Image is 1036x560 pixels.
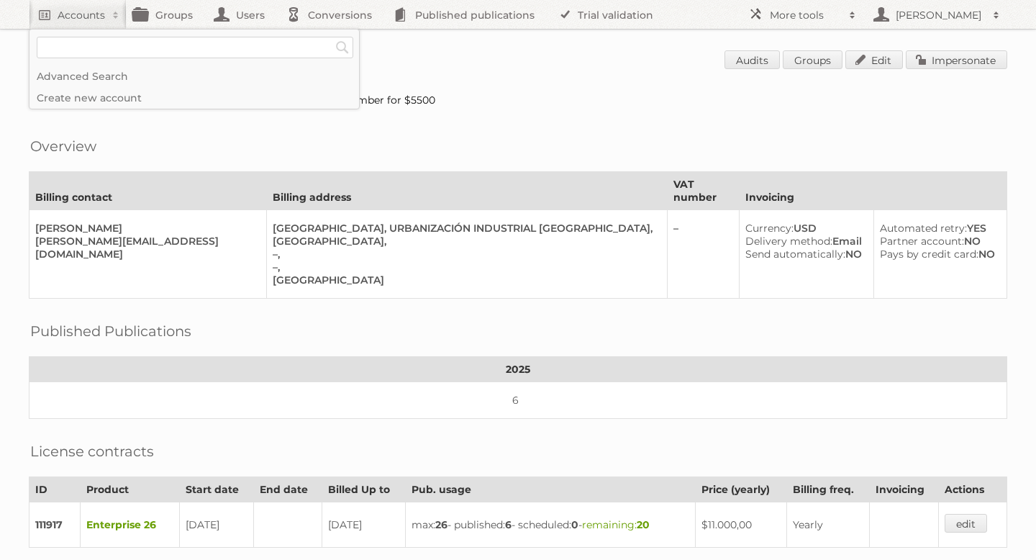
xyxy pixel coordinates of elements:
a: Create new account [29,87,359,109]
td: 6 [29,382,1007,419]
a: Impersonate [906,50,1007,69]
div: NO [745,248,862,261]
th: Billing contact [29,172,267,210]
th: Start date [180,477,254,502]
h1: Account 91661: Rodelag [29,50,1007,72]
span: remaining: [582,518,650,531]
div: [PERSON_NAME][EMAIL_ADDRESS][DOMAIN_NAME] [35,235,255,261]
td: Enterprise 26 [81,502,180,548]
td: [DATE] [180,502,254,548]
div: YES [880,222,995,235]
h2: More tools [770,8,842,22]
span: Pays by credit card: [880,248,978,261]
div: [GEOGRAPHIC_DATA], URBANIZACIÓN INDUSTRIAL [GEOGRAPHIC_DATA], [GEOGRAPHIC_DATA], [273,222,655,248]
div: –, [273,248,655,261]
div: NO [880,248,995,261]
div: [PERSON_NAME] [35,222,255,235]
span: Partner account: [880,235,964,248]
th: Pub. usage [406,477,695,502]
strong: 0 [571,518,578,531]
a: Audits [724,50,780,69]
h2: [PERSON_NAME] [892,8,986,22]
strong: 6 [505,518,512,531]
th: 2025 [29,357,1007,382]
div: –, [273,261,655,274]
a: Edit [845,50,903,69]
th: VAT number [667,172,739,210]
th: Billing freq. [786,477,869,502]
strong: 20 [637,518,650,531]
div: [GEOGRAPHIC_DATA] [273,274,655,286]
span: Delivery method: [745,235,832,248]
a: Groups [783,50,842,69]
th: Billed Up to [322,477,405,502]
td: – [667,210,739,299]
span: Send automatically: [745,248,845,261]
a: edit [945,514,987,533]
input: Search [332,37,353,58]
a: Advanced Search [29,66,359,87]
div: NO [880,235,995,248]
th: Price (yearly) [695,477,786,502]
div: Email [745,235,862,248]
th: Actions [938,477,1007,502]
td: [DATE] [322,502,405,548]
span: Automated retry: [880,222,967,235]
h2: Overview [30,135,96,157]
strong: 26 [435,518,447,531]
div: USD [745,222,862,235]
th: Billing address [266,172,667,210]
td: max: - published: - scheduled: - [406,502,695,548]
th: End date [254,477,322,502]
div: x2 Invoices: First one in March for $5500 and second one in September for $5500 [29,94,1007,107]
th: Product [81,477,180,502]
h2: Published Publications [30,320,191,342]
h2: License contracts [30,441,154,462]
h2: Accounts [58,8,105,22]
td: $11.000,00 [695,502,786,548]
td: Yearly [786,502,869,548]
th: ID [29,477,81,502]
td: 111917 [29,502,81,548]
span: Currency: [745,222,794,235]
th: Invoicing [739,172,1007,210]
th: Invoicing [869,477,938,502]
